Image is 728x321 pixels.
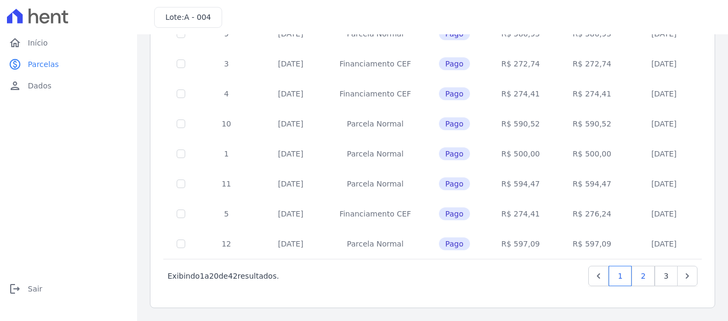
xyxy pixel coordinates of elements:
td: R$ 500,00 [556,139,627,169]
span: Pago [439,147,470,160]
a: 1 [609,266,632,286]
td: [DATE] [255,79,327,109]
td: 10 [198,109,255,139]
td: 12 [198,229,255,259]
td: R$ 594,47 [485,169,556,199]
td: R$ 500,00 [485,139,556,169]
td: [DATE] [628,109,700,139]
input: Só é possível selecionar pagamentos em aberto [177,59,185,68]
td: R$ 597,09 [485,229,556,259]
td: [DATE] [628,169,700,199]
td: R$ 274,41 [485,79,556,109]
td: R$ 276,24 [556,199,627,229]
p: Exibindo a de resultados. [168,271,279,281]
td: [DATE] [628,49,700,79]
a: 2 [632,266,655,286]
a: logoutSair [4,278,133,300]
span: Pago [439,117,470,130]
td: R$ 594,47 [556,169,627,199]
a: 3 [655,266,678,286]
span: Pago [439,237,470,250]
td: R$ 274,41 [485,199,556,229]
td: [DATE] [255,49,327,79]
span: 20 [209,272,219,280]
td: 11 [198,169,255,199]
input: Só é possível selecionar pagamentos em aberto [177,120,185,128]
td: [DATE] [255,229,327,259]
span: 1 [200,272,204,280]
input: Só é possível selecionar pagamentos em aberto [177,210,185,218]
td: R$ 272,74 [556,49,627,79]
a: paidParcelas [4,54,133,75]
td: R$ 590,52 [485,109,556,139]
span: Início [28,38,48,48]
td: Financiamento CEF [327,49,424,79]
h3: Lote: [165,12,211,23]
td: [DATE] [255,199,327,229]
td: 3 [198,49,255,79]
td: [DATE] [628,139,700,169]
td: Parcela Normal [327,139,424,169]
input: Só é possível selecionar pagamentos em aberto [177,240,185,248]
td: 5 [198,199,255,229]
span: A - 004 [184,13,211,21]
a: personDados [4,75,133,96]
span: Pago [439,177,470,190]
input: Só é possível selecionar pagamentos em aberto [177,150,185,158]
td: [DATE] [255,139,327,169]
i: person [9,79,21,92]
td: [DATE] [628,229,700,259]
span: Dados [28,80,51,91]
td: Financiamento CEF [327,199,424,229]
td: [DATE] [255,169,327,199]
a: Previous [588,266,609,286]
td: R$ 590,52 [556,109,627,139]
td: [DATE] [628,199,700,229]
td: 1 [198,139,255,169]
span: Pago [439,57,470,70]
td: Financiamento CEF [327,79,424,109]
span: Pago [439,87,470,100]
td: Parcela Normal [327,229,424,259]
td: [DATE] [628,79,700,109]
i: home [9,36,21,49]
span: Pago [439,207,470,220]
td: R$ 597,09 [556,229,627,259]
a: homeInício [4,32,133,54]
i: logout [9,282,21,295]
td: [DATE] [255,109,327,139]
input: Só é possível selecionar pagamentos em aberto [177,89,185,98]
span: Parcelas [28,59,59,70]
i: paid [9,58,21,71]
a: Next [677,266,697,286]
span: 42 [228,272,238,280]
td: Parcela Normal [327,169,424,199]
td: Parcela Normal [327,109,424,139]
span: Sair [28,283,42,294]
td: R$ 272,74 [485,49,556,79]
input: Só é possível selecionar pagamentos em aberto [177,180,185,188]
td: R$ 274,41 [556,79,627,109]
td: 4 [198,79,255,109]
